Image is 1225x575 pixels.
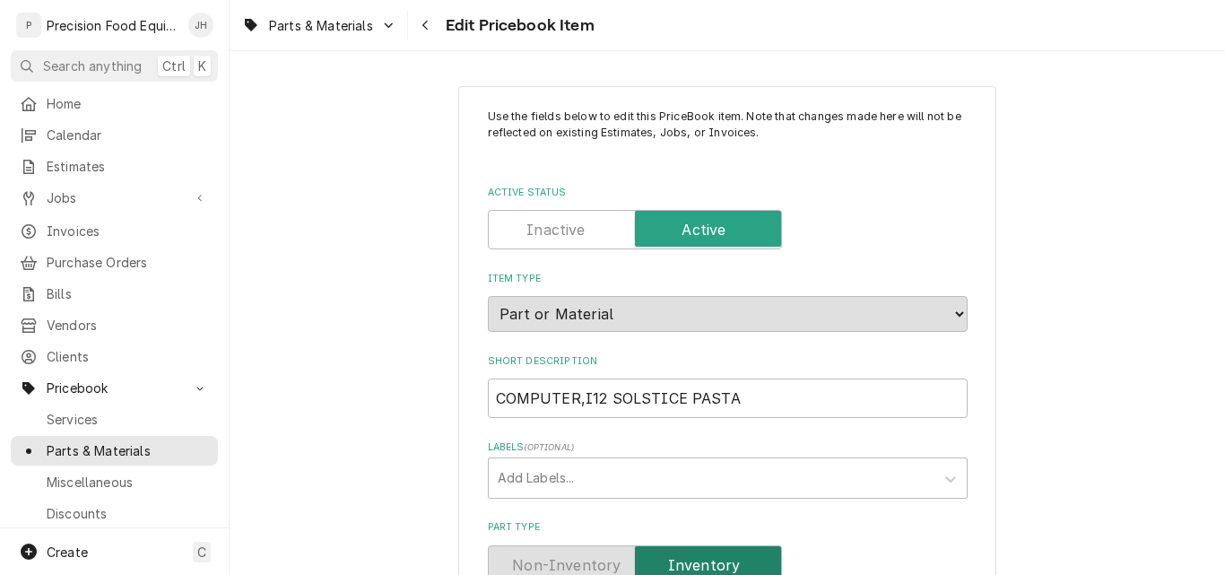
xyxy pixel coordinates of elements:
[47,545,88,560] span: Create
[162,57,186,75] span: Ctrl
[11,373,218,403] a: Go to Pricebook
[412,11,440,39] button: Navigate back
[47,188,182,207] span: Jobs
[188,13,213,38] div: Jason Hertel's Avatar
[47,253,209,272] span: Purchase Orders
[47,316,209,335] span: Vendors
[16,13,41,38] div: Precision Food Equipment LLC's Avatar
[11,120,218,150] a: Calendar
[198,57,206,75] span: K
[11,183,218,213] a: Go to Jobs
[440,13,595,38] span: Edit Pricebook Item
[488,354,968,418] div: Short Description
[11,342,218,371] a: Clients
[488,379,968,418] input: Name used to describe this Part or Material
[11,216,218,246] a: Invoices
[47,284,209,303] span: Bills
[11,248,218,277] a: Purchase Orders
[47,16,178,35] div: Precision Food Equipment LLC
[488,186,968,200] label: Active Status
[16,13,41,38] div: P
[11,279,218,309] a: Bills
[488,272,968,286] label: Item Type
[11,499,218,528] a: Discounts
[47,157,209,176] span: Estimates
[47,473,209,492] span: Miscellaneous
[11,310,218,340] a: Vendors
[524,442,574,452] span: ( optional )
[43,57,142,75] span: Search anything
[488,272,968,332] div: Item Type
[11,467,218,497] a: Miscellaneous
[488,354,968,369] label: Short Description
[488,440,968,499] div: Labels
[197,543,206,562] span: C
[235,11,404,40] a: Go to Parts & Materials
[47,347,209,366] span: Clients
[47,410,209,429] span: Services
[47,94,209,113] span: Home
[11,152,218,181] a: Estimates
[11,405,218,434] a: Services
[488,520,968,535] label: Part Type
[47,441,209,460] span: Parts & Materials
[47,379,182,397] span: Pricebook
[488,440,968,455] label: Labels
[11,436,218,466] a: Parts & Materials
[188,13,213,38] div: JH
[47,222,209,240] span: Invoices
[269,16,373,35] span: Parts & Materials
[11,50,218,82] button: Search anythingCtrlK
[488,109,968,158] p: Use the fields below to edit this PriceBook item. Note that changes made here will not be reflect...
[11,89,218,118] a: Home
[47,126,209,144] span: Calendar
[488,186,968,249] div: Active Status
[47,504,209,523] span: Discounts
